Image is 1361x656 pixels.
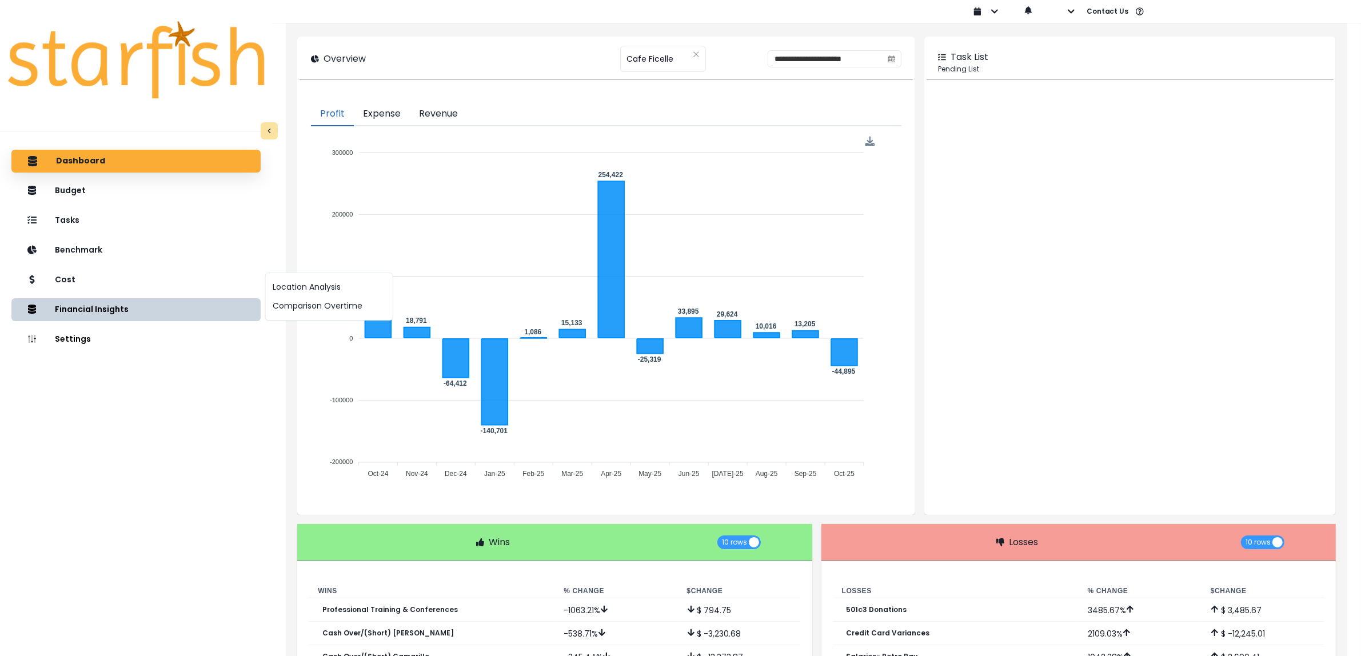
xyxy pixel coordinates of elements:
tspan: Oct-25 [835,470,855,478]
th: Wins [309,584,554,598]
img: Download Profit [865,137,875,146]
span: 10 rows [722,535,747,549]
button: Tasks [11,209,261,232]
th: $ Change [1202,584,1324,598]
button: Settings [11,328,261,351]
tspan: Jun-25 [678,470,700,478]
button: Cost [11,269,261,291]
p: Overview [324,52,366,66]
th: % Change [554,584,677,598]
p: Losses [1009,535,1038,549]
p: Professional Training & Conferences [322,606,458,614]
p: Wins [489,535,510,549]
td: -1063.21 % [554,598,677,622]
tspan: Sep-25 [795,470,817,478]
button: Budget [11,179,261,202]
span: 10 rows [1246,535,1271,549]
button: Revenue [410,102,467,126]
p: Cost [55,275,75,285]
p: Dashboard [56,156,105,166]
p: Credit Card Variances [847,629,930,637]
td: $ -12,245.01 [1202,622,1324,645]
td: $ 3,485.67 [1202,598,1324,622]
th: $ Change [678,584,801,598]
tspan: Aug-25 [756,470,778,478]
tspan: Jan-25 [484,470,505,478]
tspan: Feb-25 [523,470,545,478]
p: Cash Over/(Short) [PERSON_NAME] [322,629,454,637]
button: Expense [354,102,410,126]
tspan: Dec-24 [445,470,467,478]
tspan: -200000 [330,459,353,466]
tspan: Mar-25 [562,470,584,478]
p: Budget [55,186,86,195]
td: -538.71 % [554,622,677,645]
tspan: [DATE]-25 [712,470,744,478]
th: % Change [1079,584,1202,598]
td: 2109.03 % [1079,622,1202,645]
button: Comparison Overtime [266,297,393,315]
td: 3485.67 % [1079,598,1202,622]
button: Dashboard [11,150,261,173]
p: Task List [951,50,988,64]
tspan: -100000 [330,397,353,403]
td: $ -3,230.68 [678,622,801,645]
tspan: Nov-24 [406,470,428,478]
p: Benchmark [55,245,102,255]
td: $ 794.75 [678,598,801,622]
tspan: 0 [350,335,353,342]
tspan: Apr-25 [601,470,622,478]
button: Profit [311,102,354,126]
svg: calendar [888,55,896,63]
tspan: Oct-24 [368,470,389,478]
p: Tasks [55,215,79,225]
p: 501c3 Donations [847,606,907,614]
tspan: 300000 [332,149,353,156]
th: Losses [833,584,1079,598]
div: Menu [865,137,875,146]
button: Financial Insights [11,298,261,321]
svg: close [693,51,700,58]
button: Benchmark [11,239,261,262]
button: Location Analysis [266,278,393,297]
button: Clear [693,49,700,60]
tspan: 200000 [332,211,353,218]
tspan: May-25 [639,470,662,478]
p: Pending List [938,64,1322,74]
span: Cafe Ficelle [626,47,673,71]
